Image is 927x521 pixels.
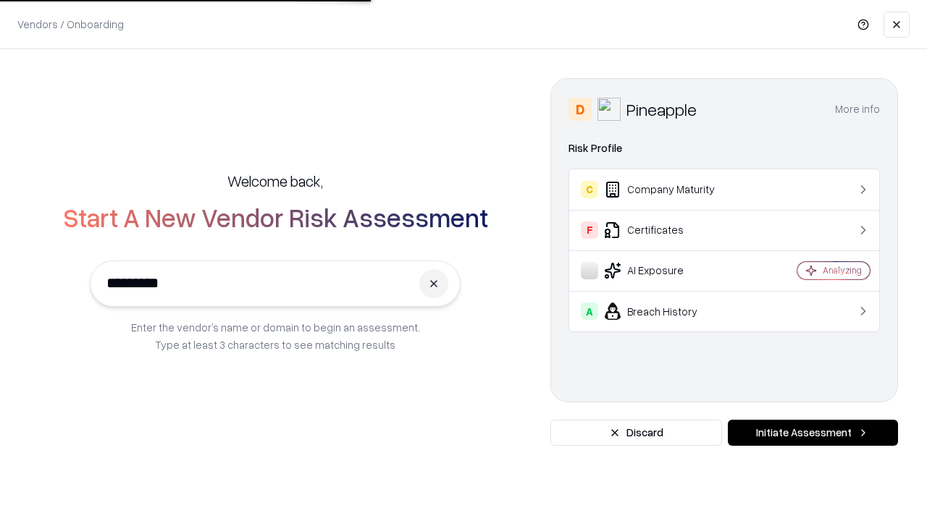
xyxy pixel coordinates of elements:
h5: Welcome back, [227,171,323,191]
div: C [581,181,598,198]
p: Enter the vendor’s name or domain to begin an assessment. Type at least 3 characters to see match... [131,318,420,353]
h2: Start A New Vendor Risk Assessment [63,203,488,232]
div: Certificates [581,221,754,239]
div: Risk Profile [569,140,880,157]
div: Pineapple [626,98,697,121]
div: A [581,302,598,320]
button: More info [835,96,880,122]
div: Analyzing [823,264,862,276]
div: F [581,221,598,239]
div: D [569,98,592,121]
p: Vendors / Onboarding [17,17,124,32]
div: AI Exposure [581,262,754,279]
button: Discard [550,420,722,446]
div: Breach History [581,302,754,320]
button: Initiate Assessment [728,420,898,446]
img: Pineapple [597,98,621,121]
div: Company Maturity [581,181,754,198]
